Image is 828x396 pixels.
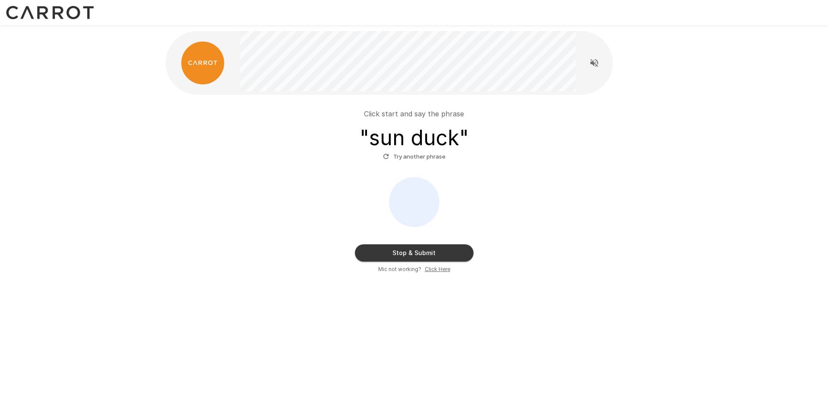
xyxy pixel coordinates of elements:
[181,41,224,84] img: carrot_logo.png
[586,54,603,72] button: Read questions aloud
[360,126,469,150] h3: " sun duck "
[355,244,474,262] button: Stop & Submit
[364,109,464,119] p: Click start and say the phrase
[381,150,448,163] button: Try another phrase
[425,266,450,272] u: Click Here
[378,265,421,274] span: Mic not working?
